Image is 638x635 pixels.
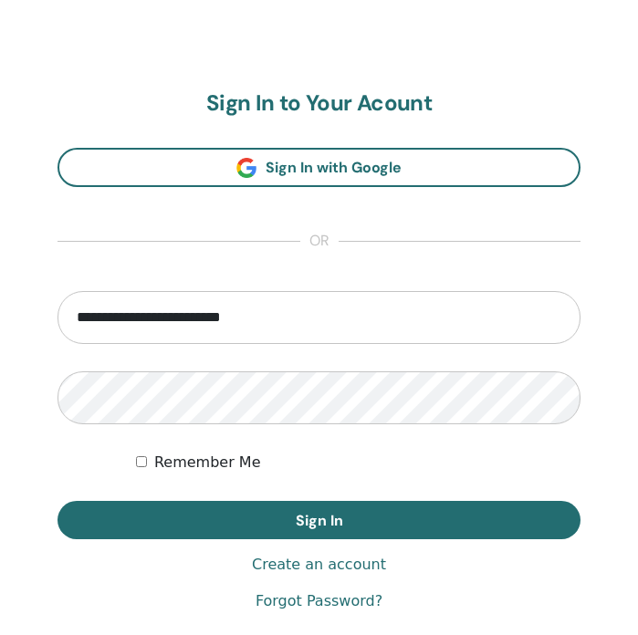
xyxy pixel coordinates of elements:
[252,554,386,576] a: Create an account
[58,90,580,117] h2: Sign In to Your Acount
[58,148,580,187] a: Sign In with Google
[136,452,580,474] div: Keep me authenticated indefinitely or until I manually logout
[58,501,580,539] button: Sign In
[256,590,382,612] a: Forgot Password?
[266,158,402,177] span: Sign In with Google
[154,452,261,474] label: Remember Me
[296,511,343,530] span: Sign In
[300,231,339,253] span: or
